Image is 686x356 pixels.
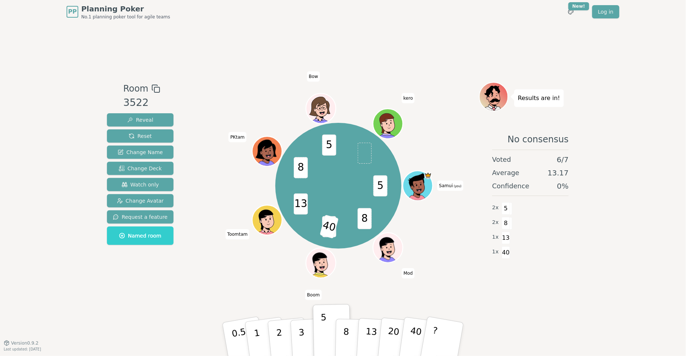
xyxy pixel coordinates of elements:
[357,208,371,229] span: 8
[492,248,499,256] span: 1 x
[68,7,76,16] span: PP
[502,217,510,229] span: 8
[113,213,168,221] span: Request a feature
[107,210,174,224] button: Request a feature
[107,129,174,143] button: Reset
[122,181,159,188] span: Watch only
[518,93,560,103] p: Results are in!
[319,214,339,238] span: 40
[557,181,569,191] span: 0 %
[502,202,510,215] span: 5
[492,154,511,165] span: Voted
[4,347,41,351] span: Last updated: [DATE]
[322,134,336,155] span: 5
[107,162,174,175] button: Change Deck
[67,4,170,20] a: PPPlanning PokerNo.1 planning poker tool for agile teams
[492,204,499,212] span: 2 x
[373,175,387,196] span: 5
[294,157,308,178] span: 8
[502,246,510,259] span: 40
[305,290,322,300] span: Click to change your name
[453,185,462,188] span: (you)
[129,132,152,140] span: Reset
[107,113,174,127] button: Reveal
[107,178,174,191] button: Watch only
[492,233,499,241] span: 1 x
[492,168,519,178] span: Average
[127,116,153,124] span: Reveal
[117,197,164,204] span: Change Avatar
[402,268,415,278] span: Click to change your name
[548,168,569,178] span: 13.17
[119,165,162,172] span: Change Deck
[4,340,39,346] button: Version0.9.2
[437,181,464,191] span: Click to change your name
[492,181,529,191] span: Confidence
[119,232,161,239] span: Named room
[11,340,39,346] span: Version 0.9.2
[424,172,432,179] span: Samui is the host
[492,218,499,227] span: 2 x
[225,229,249,239] span: Click to change your name
[568,2,589,10] div: New!
[321,312,327,352] p: 5
[107,227,174,245] button: Named room
[81,14,170,20] span: No.1 planning poker tool for agile teams
[123,82,148,95] span: Room
[404,172,432,200] button: Click to change your avatar
[107,146,174,159] button: Change Name
[564,5,578,18] button: New!
[502,232,510,244] span: 13
[508,133,569,145] span: No consensus
[294,193,308,214] span: 13
[401,93,415,103] span: Click to change your name
[123,95,160,110] div: 3522
[592,5,619,18] a: Log in
[81,4,170,14] span: Planning Poker
[307,71,320,82] span: Click to change your name
[557,154,569,165] span: 6 / 7
[229,132,247,142] span: Click to change your name
[118,149,163,156] span: Change Name
[107,194,174,207] button: Change Avatar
